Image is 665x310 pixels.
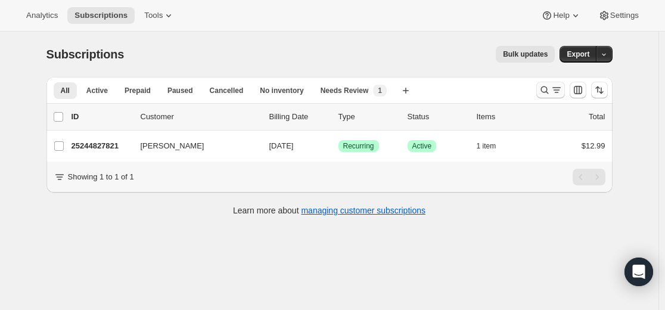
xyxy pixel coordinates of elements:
[553,11,569,20] span: Help
[477,141,496,151] span: 1 item
[86,86,108,95] span: Active
[573,169,605,185] nav: Pagination
[301,206,425,215] a: managing customer subscriptions
[396,82,415,99] button: Create new view
[582,141,605,150] span: $12.99
[269,141,294,150] span: [DATE]
[408,111,467,123] p: Status
[610,11,639,20] span: Settings
[141,140,204,152] span: [PERSON_NAME]
[496,46,555,63] button: Bulk updates
[321,86,369,95] span: Needs Review
[534,7,588,24] button: Help
[378,86,382,95] span: 1
[19,7,65,24] button: Analytics
[210,86,244,95] span: Cancelled
[72,111,605,123] div: IDCustomerBilling DateTypeStatusItemsTotal
[74,11,128,20] span: Subscriptions
[570,82,586,98] button: Customize table column order and visibility
[560,46,596,63] button: Export
[125,86,151,95] span: Prepaid
[338,111,398,123] div: Type
[141,111,260,123] p: Customer
[26,11,58,20] span: Analytics
[269,111,329,123] p: Billing Date
[591,7,646,24] button: Settings
[72,111,131,123] p: ID
[167,86,193,95] span: Paused
[67,7,135,24] button: Subscriptions
[72,138,605,154] div: 25244827821[PERSON_NAME][DATE]SuccessRecurringSuccessActive1 item$12.99
[72,140,131,152] p: 25244827821
[68,171,134,183] p: Showing 1 to 1 of 1
[343,141,374,151] span: Recurring
[133,137,253,156] button: [PERSON_NAME]
[624,258,653,286] div: Open Intercom Messenger
[591,82,608,98] button: Sort the results
[412,141,432,151] span: Active
[137,7,182,24] button: Tools
[46,48,125,61] span: Subscriptions
[144,11,163,20] span: Tools
[477,111,536,123] div: Items
[477,138,509,154] button: 1 item
[536,82,565,98] button: Search and filter results
[503,49,548,59] span: Bulk updates
[233,204,425,216] p: Learn more about
[567,49,589,59] span: Export
[260,86,303,95] span: No inventory
[61,86,70,95] span: All
[589,111,605,123] p: Total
